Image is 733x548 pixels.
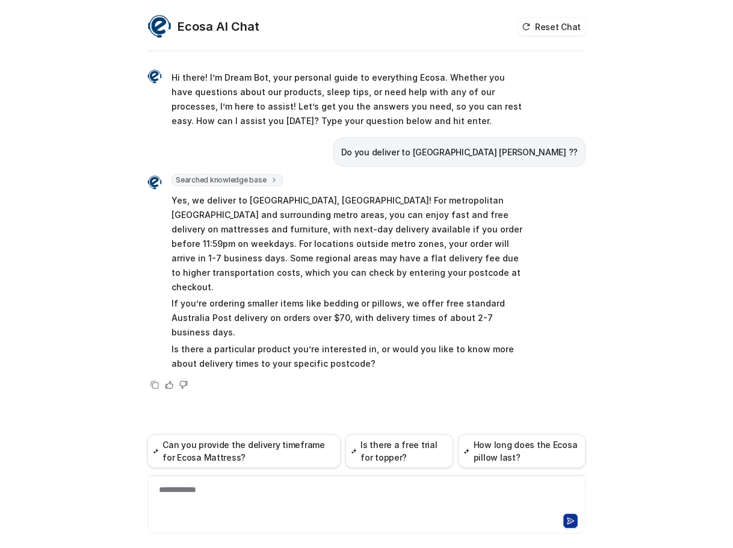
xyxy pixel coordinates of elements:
button: How long does the Ecosa pillow last? [458,434,586,468]
button: Reset Chat [518,18,586,36]
p: Yes, we deliver to [GEOGRAPHIC_DATA], [GEOGRAPHIC_DATA]! For metropolitan [GEOGRAPHIC_DATA] and s... [172,193,524,294]
span: Searched knowledge base [172,174,283,186]
h2: Ecosa AI Chat [178,18,259,35]
button: Is there a free trial for topper? [345,434,453,468]
img: Widget [147,69,162,84]
p: Is there a particular product you’re interested in, or would you like to know more about delivery... [172,342,524,371]
img: Widget [147,14,172,39]
button: Can you provide the delivery timeframe for Ecosa Mattress? [147,434,341,468]
p: If you’re ordering smaller items like bedding or pillows, we offer free standard Australia Post d... [172,296,524,340]
p: Hi there! I’m Dream Bot, your personal guide to everything Ecosa. Whether you have questions abou... [172,70,524,128]
img: Widget [147,175,162,190]
p: Do you deliver to [GEOGRAPHIC_DATA] [PERSON_NAME] ?? [341,145,578,160]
